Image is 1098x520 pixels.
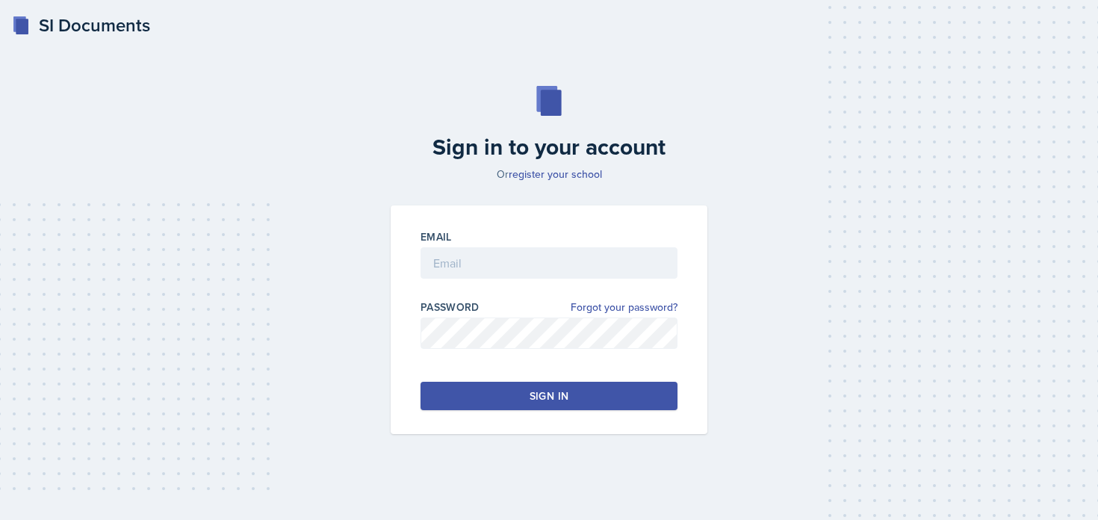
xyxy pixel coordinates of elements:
[530,389,568,403] div: Sign in
[12,12,150,39] a: SI Documents
[421,382,677,410] button: Sign in
[382,167,716,182] p: Or
[382,134,716,161] h2: Sign in to your account
[421,300,480,315] label: Password
[571,300,677,315] a: Forgot your password?
[421,229,452,244] label: Email
[509,167,602,182] a: register your school
[421,247,677,279] input: Email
